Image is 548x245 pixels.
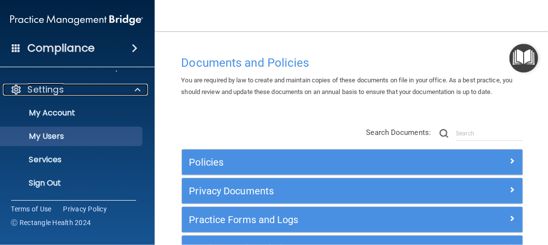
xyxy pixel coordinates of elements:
a: Privacy Policy [63,204,107,214]
a: Terms of Use [11,204,52,214]
p: Sign Out [5,178,138,188]
p: Services [5,155,138,165]
h5: Privacy Documents [189,186,430,196]
a: Practice Forms and Logs [189,212,515,227]
h4: Documents and Policies [182,57,523,69]
p: Settings [28,84,64,95]
input: Search [456,126,523,141]
img: PMB logo [10,10,143,30]
img: ic-search.3b580494.png [440,129,448,138]
h4: Compliance [27,41,95,55]
span: Ⓒ Rectangle Health 2024 [11,218,91,227]
p: My Users [5,132,138,141]
a: Privacy Documents [189,183,515,199]
span: Search Documents: [366,128,431,137]
h5: Policies [189,157,430,168]
span: You are required by law to create and maintain copies of these documents on file in your office. ... [182,76,513,95]
h5: Practice Forms and Logs [189,214,430,225]
a: Policies [189,154,515,170]
p: My Account [5,108,138,118]
a: Settings [10,84,141,95]
button: Open Resource Center [509,44,538,73]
